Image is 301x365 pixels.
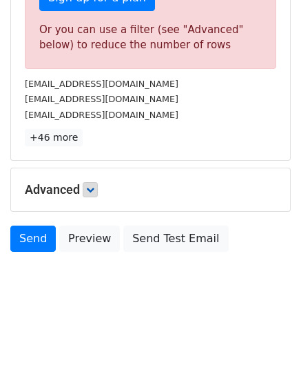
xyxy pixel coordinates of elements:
a: Send [10,226,56,252]
a: +46 more [25,129,83,146]
iframe: Chat Widget [232,299,301,365]
a: Preview [59,226,120,252]
div: Or you can use a filter (see "Advanced" below) to reduce the number of rows [39,22,262,53]
small: [EMAIL_ADDRESS][DOMAIN_NAME] [25,79,178,89]
a: Send Test Email [123,226,228,252]
h5: Advanced [25,182,276,197]
small: [EMAIL_ADDRESS][DOMAIN_NAME] [25,110,178,120]
small: [EMAIL_ADDRESS][DOMAIN_NAME] [25,94,178,104]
